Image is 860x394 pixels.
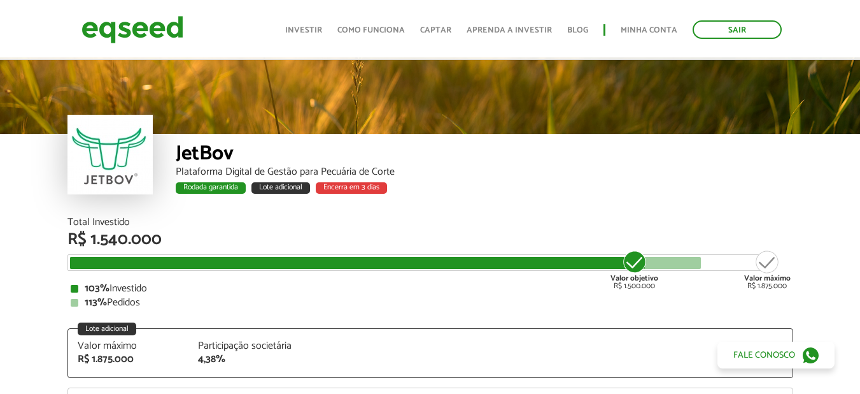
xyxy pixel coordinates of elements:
a: Aprenda a investir [467,26,552,34]
div: 4,38% [198,354,300,365]
strong: 103% [85,280,109,297]
a: Captar [420,26,451,34]
div: Pedidos [71,298,790,308]
strong: 113% [85,294,107,311]
a: Minha conta [621,26,677,34]
a: Sair [693,20,782,39]
div: Lote adicional [78,323,136,335]
div: R$ 1.540.000 [67,231,793,248]
div: Investido [71,284,790,294]
div: R$ 1.875.000 [78,354,180,365]
div: Rodada garantida [176,182,246,194]
div: Valor máximo [78,341,180,351]
strong: Valor objetivo [610,272,658,284]
div: Plataforma Digital de Gestão para Pecuária de Corte [176,167,793,177]
strong: Valor máximo [744,272,791,284]
a: Fale conosco [717,342,835,368]
div: JetBov [176,143,793,167]
div: Encerra em 3 dias [316,182,387,194]
img: EqSeed [81,13,183,47]
div: R$ 1.500.000 [610,249,658,290]
a: Investir [285,26,322,34]
div: Total Investido [67,217,793,228]
div: Participação societária [198,341,300,351]
a: Como funciona [337,26,405,34]
a: Blog [567,26,588,34]
div: R$ 1.875.000 [744,249,791,290]
div: Lote adicional [251,182,310,194]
